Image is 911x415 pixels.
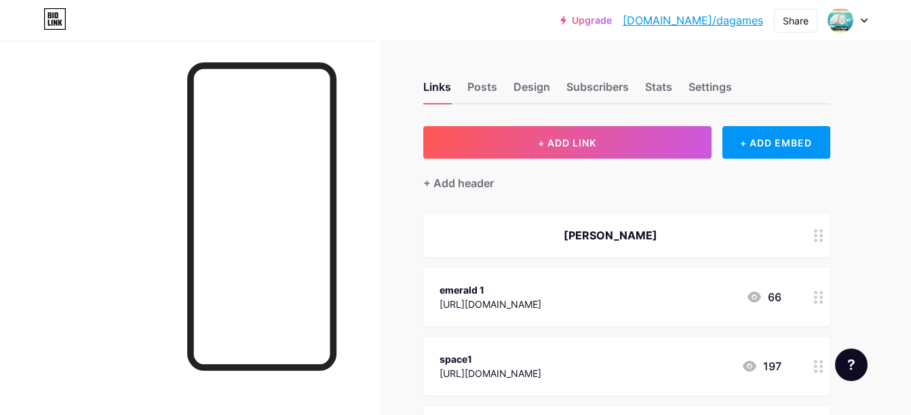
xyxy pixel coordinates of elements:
[440,352,541,366] div: space1
[741,358,781,374] div: 197
[828,7,853,33] img: dagames
[440,227,781,243] div: [PERSON_NAME]
[467,79,497,103] div: Posts
[538,137,596,149] span: + ADD LINK
[513,79,550,103] div: Design
[423,175,494,191] div: + Add header
[566,79,629,103] div: Subscribers
[423,79,451,103] div: Links
[645,79,672,103] div: Stats
[560,15,612,26] a: Upgrade
[623,12,763,28] a: [DOMAIN_NAME]/dagames
[423,126,712,159] button: + ADD LINK
[440,297,541,311] div: [URL][DOMAIN_NAME]
[440,366,541,380] div: [URL][DOMAIN_NAME]
[722,126,830,159] div: + ADD EMBED
[440,283,541,297] div: emerald 1
[689,79,732,103] div: Settings
[783,14,809,28] div: Share
[746,289,781,305] div: 66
